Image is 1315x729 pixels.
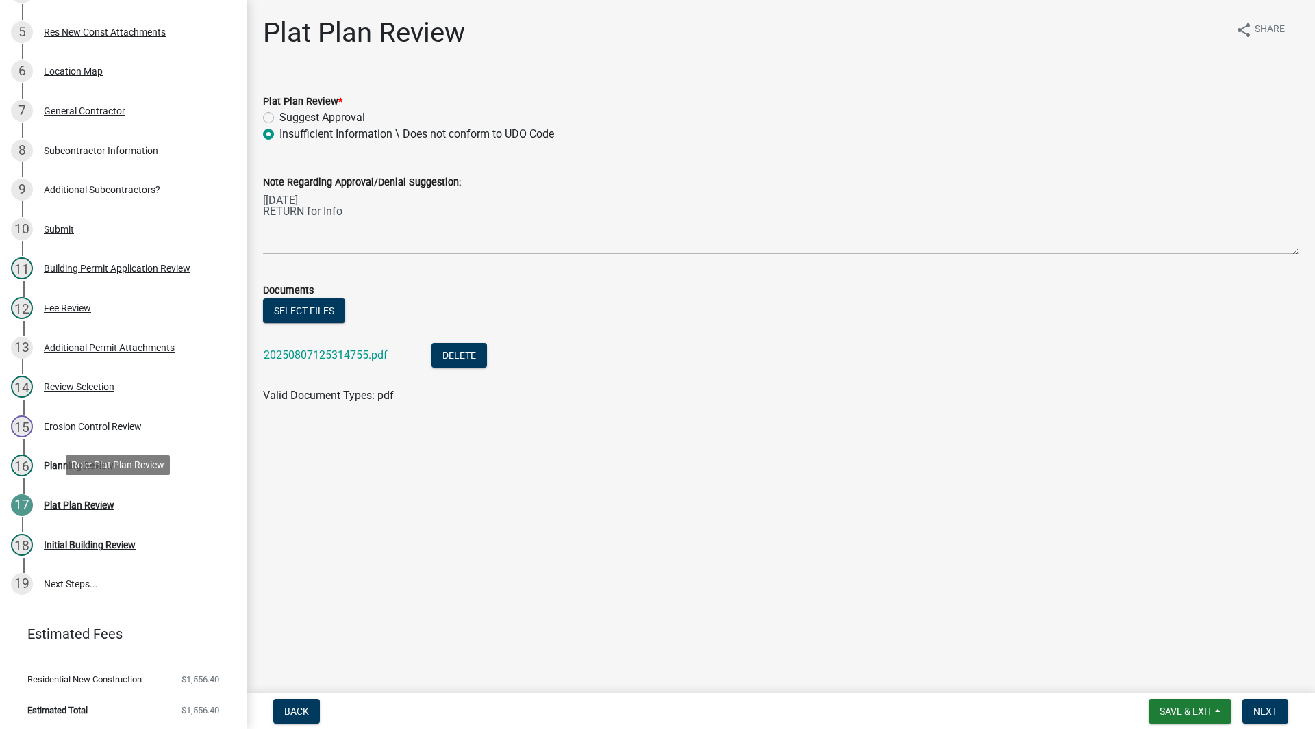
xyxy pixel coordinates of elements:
div: 12 [11,297,33,319]
button: shareShare [1225,16,1296,43]
div: 16 [11,455,33,476]
h1: Plat Plan Review [263,16,465,49]
div: Review Selection [44,382,114,392]
div: 7 [11,100,33,122]
div: 6 [11,60,33,82]
div: Planning Review [44,461,114,470]
div: 10 [11,218,33,240]
wm-modal-confirm: Delete Document [431,350,487,363]
div: Fee Review [44,303,91,313]
button: Next [1242,699,1288,724]
div: 9 [11,179,33,201]
div: Role: Plat Plan Review [66,455,170,475]
label: Documents [263,286,314,296]
div: 15 [11,415,33,437]
div: Submit [44,225,74,234]
label: Suggest Approval [279,110,365,126]
div: 19 [11,573,33,595]
div: Additional Permit Attachments [44,343,175,353]
span: Estimated Total [27,706,88,715]
div: Res New Const Attachments [44,27,166,37]
a: 20250807125314755.pdf [264,348,388,361]
span: Back [284,706,309,717]
div: 8 [11,140,33,162]
div: Location Map [44,66,103,76]
span: Valid Document Types: pdf [263,389,394,402]
span: Next [1253,706,1277,717]
button: Save & Exit [1149,699,1231,724]
div: Erosion Control Review [44,422,142,431]
div: 11 [11,257,33,279]
span: $1,556.40 [181,706,219,715]
span: Share [1255,22,1285,38]
i: share [1236,22,1252,38]
div: Plat Plan Review [44,500,114,510]
div: Subcontractor Information [44,146,158,155]
div: 18 [11,534,33,556]
div: Building Permit Application Review [44,264,190,273]
div: Initial Building Review [44,540,136,550]
div: 5 [11,21,33,43]
a: Estimated Fees [11,620,225,648]
span: Save & Exit [1160,706,1212,717]
div: General Contractor [44,106,125,116]
div: 14 [11,376,33,398]
div: 17 [11,494,33,516]
span: $1,556.40 [181,675,219,684]
span: Residential New Construction [27,675,142,684]
button: Delete [431,343,487,368]
div: 13 [11,337,33,359]
div: Additional Subcontractors? [44,185,160,194]
button: Back [273,699,320,724]
label: Insufficient Information \ Does not conform to UDO Code [279,126,554,142]
button: Select files [263,298,345,323]
label: Note Regarding Approval/Denial Suggestion: [263,178,461,188]
label: Plat Plan Review [263,97,342,107]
